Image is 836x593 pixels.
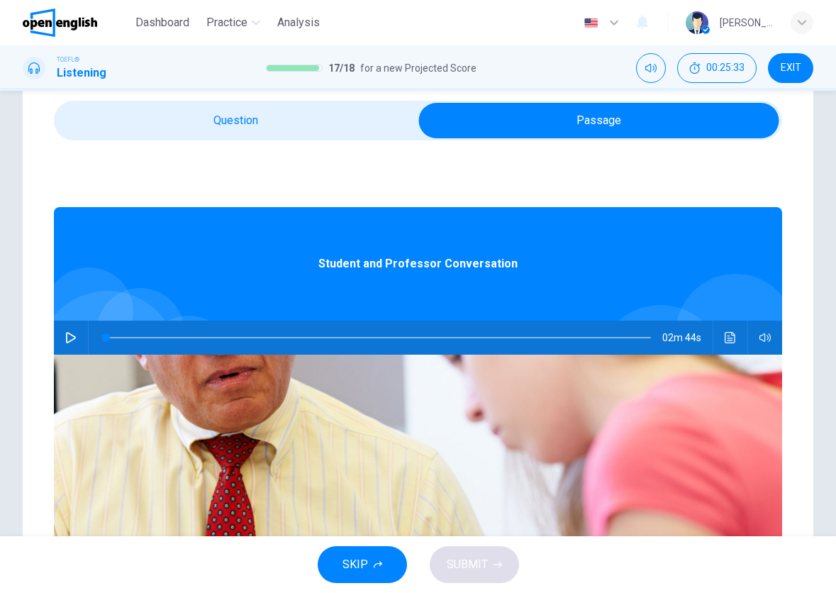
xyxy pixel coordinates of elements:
span: SKIP [342,555,368,575]
span: Analysis [277,14,320,31]
span: Student and Professor Conversation [318,255,518,272]
span: Dashboard [135,14,189,31]
button: Click to see the audio transcription [719,321,742,355]
span: 02m 44s [662,321,713,355]
button: SKIP [318,546,407,583]
div: Mute [636,53,666,83]
span: 00:25:33 [706,62,745,74]
span: 17 / 18 [328,60,355,77]
img: Profile picture [686,11,708,34]
button: Dashboard [130,10,195,35]
div: Hide [677,53,757,83]
button: EXIT [768,53,813,83]
img: en [582,18,600,28]
span: for a new Projected Score [360,60,476,77]
h1: Listening [57,65,106,82]
button: Practice [201,10,266,35]
div: [PERSON_NAME] [720,14,774,31]
img: OpenEnglish logo [23,9,97,37]
a: OpenEnglish logo [23,9,130,37]
span: EXIT [781,62,801,74]
span: Practice [206,14,247,31]
button: 00:25:33 [677,53,757,83]
span: TOEFL® [57,55,79,65]
button: Analysis [272,10,325,35]
img: Student and Professor Conversation [54,355,782,582]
